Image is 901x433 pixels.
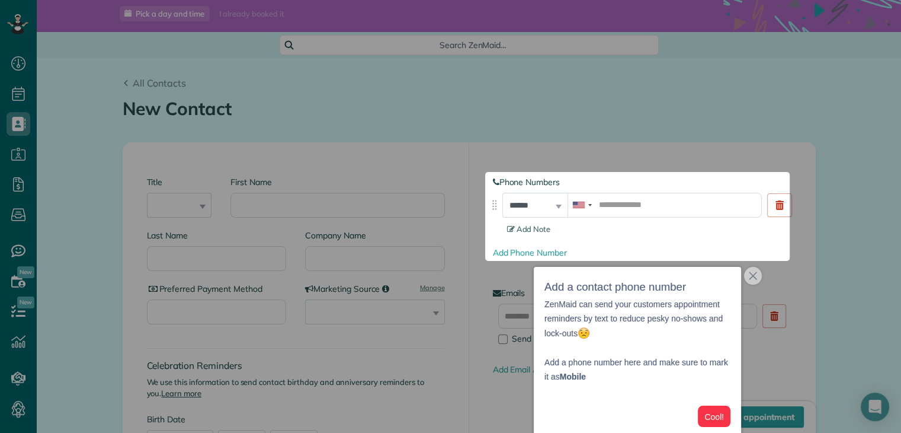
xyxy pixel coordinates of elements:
[507,224,551,234] span: Add Note
[568,193,595,217] div: United States: +1
[544,340,730,384] p: Add a phone number here and make sure to mark it as
[544,297,730,341] p: ZenMaid can send your customers appointment reminders by text to reduce pesky no-shows and lock-outs
[544,278,730,297] h3: Add a contact phone number
[578,327,590,339] img: :worried:
[698,406,730,428] button: Cool!
[493,176,791,188] label: Phone Numbers
[493,247,567,258] a: Add Phone Number
[744,267,762,285] button: close,
[488,199,501,211] img: drag_indicator-119b368615184ecde3eda3c64c821f6cf29d3e2b97b89ee44bc31753036683e5.png
[560,372,586,381] strong: Mobile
